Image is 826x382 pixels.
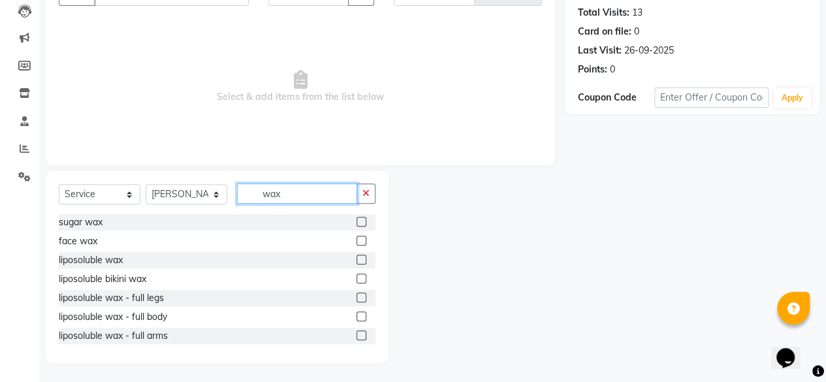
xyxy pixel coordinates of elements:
div: 13 [632,6,643,20]
div: liposoluble wax [59,253,123,267]
div: liposoluble bikini wax [59,272,146,286]
button: Apply [774,88,811,108]
div: face wax [59,234,97,248]
div: 26-09-2025 [624,44,674,57]
div: Last Visit: [578,44,622,57]
div: sugar wax [59,215,103,229]
div: Card on file: [578,25,631,39]
div: liposoluble wax - full arms [59,329,168,343]
div: Coupon Code [578,91,654,104]
iframe: chat widget [771,330,813,369]
div: liposoluble wax - full legs [59,291,164,305]
div: 0 [634,25,639,39]
input: Search or Scan [237,183,357,204]
div: Points: [578,63,607,76]
span: Select & add items from the list below [59,22,542,152]
div: Total Visits: [578,6,629,20]
div: 0 [610,63,615,76]
input: Enter Offer / Coupon Code [654,88,769,108]
div: liposoluble wax - full body [59,310,167,324]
